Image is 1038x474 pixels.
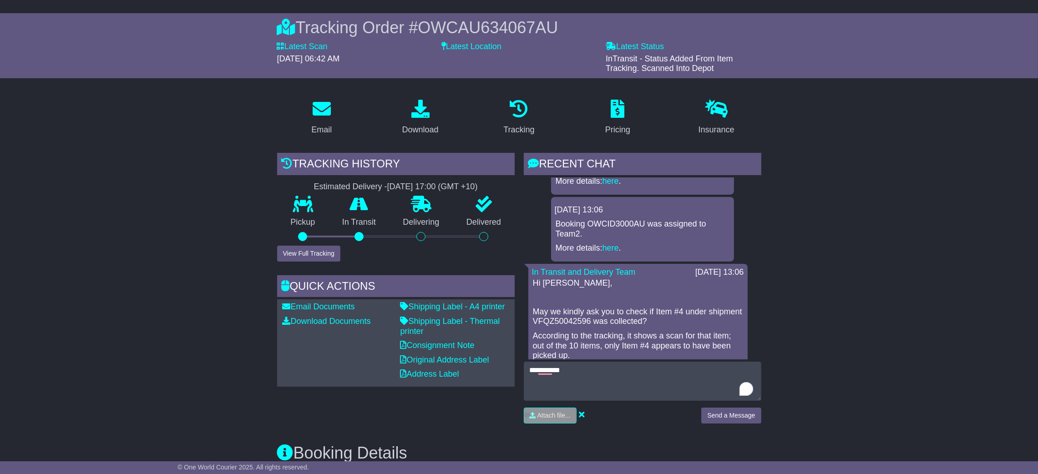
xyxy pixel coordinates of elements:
p: Booking OWCID3000AU was assigned to Team2. [556,219,729,239]
a: In Transit and Delivery Team [532,267,636,277]
button: Send a Message [701,408,761,424]
a: Insurance [693,96,740,139]
button: View Full Tracking [277,246,340,262]
p: Delivering [390,217,453,227]
p: More details: . [556,243,729,253]
label: Latest Location [441,42,501,52]
a: here [603,243,619,252]
div: Email [311,124,332,136]
a: here [603,176,619,186]
div: Estimated Delivery - [277,182,515,192]
span: InTransit - Status Added From Item Tracking. Scanned Into Depot [606,54,733,73]
a: Shipping Label - A4 printer [400,302,505,311]
p: According to the tracking, it shows a scan for that item; out of the 10 items, only Item #4 appea... [533,331,743,361]
a: Download Documents [283,317,371,326]
a: Consignment Note [400,341,475,350]
div: [DATE] 17:00 (GMT +10) [387,182,478,192]
h3: Booking Details [277,444,761,462]
div: Download [402,124,439,136]
p: Pickup [277,217,329,227]
a: Tracking [497,96,540,139]
div: Tracking Order # [277,18,761,37]
p: More details: . [556,176,729,187]
span: OWCAU634067AU [418,18,558,37]
p: May we kindly ask you to check if Item #4 under shipment VFQZ50042596 was collected? [533,307,743,327]
a: Original Address Label [400,355,489,364]
div: Tracking history [277,153,515,177]
div: [DATE] 13:06 [555,205,730,215]
span: [DATE] 06:42 AM [277,54,340,63]
p: Delivered [453,217,515,227]
div: [DATE] 13:06 [695,267,744,277]
div: Insurance [699,124,734,136]
textarea: To enrich screen reader interactions, please activate Accessibility in Grammarly extension settings [524,362,761,401]
a: Address Label [400,369,459,378]
a: Email Documents [283,302,355,311]
div: Tracking [503,124,534,136]
label: Latest Scan [277,42,328,52]
div: Pricing [605,124,630,136]
span: © One World Courier 2025. All rights reserved. [177,464,309,471]
a: Download [396,96,445,139]
a: Email [305,96,338,139]
p: In Transit [329,217,390,227]
p: Hi [PERSON_NAME], [533,278,743,288]
div: Quick Actions [277,275,515,300]
a: Shipping Label - Thermal printer [400,317,500,336]
a: Pricing [599,96,636,139]
label: Latest Status [606,42,664,52]
div: RECENT CHAT [524,153,761,177]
